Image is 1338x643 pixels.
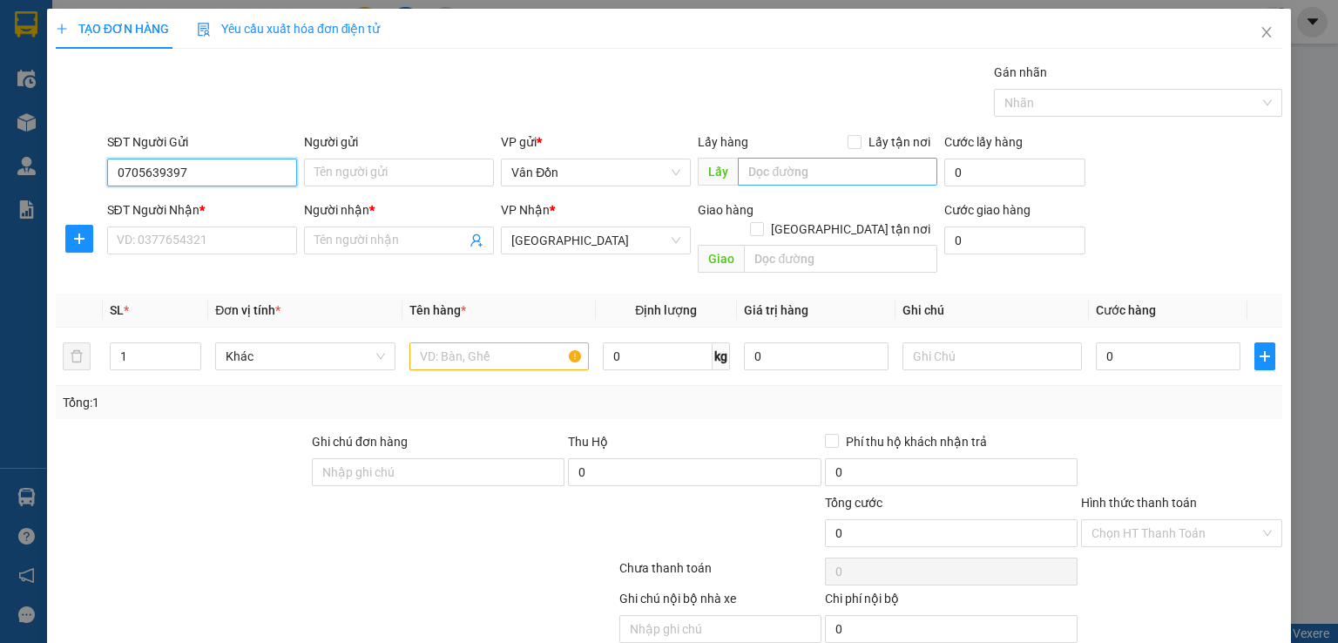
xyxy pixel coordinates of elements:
div: Người nhận [304,200,494,220]
label: Hình thức thanh toán [1081,496,1197,510]
button: plus [1254,342,1275,370]
div: VP gửi [501,132,691,152]
input: Nhập ghi chú [619,615,821,643]
span: plus [56,23,68,35]
span: Vân Đồn [511,159,680,186]
span: close [1260,25,1274,39]
input: Cước lấy hàng [944,159,1085,186]
div: Người gửi [304,132,494,152]
span: SL [110,303,124,317]
span: [GEOGRAPHIC_DATA] tận nơi [764,220,937,239]
span: Yêu cầu xuất hóa đơn điện tử [197,22,381,36]
input: VD: Bàn, Ghế [409,342,589,370]
label: Cước lấy hàng [944,135,1023,149]
div: Chi phí nội bộ [825,589,1078,615]
span: TẠO ĐƠN HÀNG [56,22,169,36]
button: plus [65,225,93,253]
label: Gán nhãn [994,65,1047,79]
span: Giao [698,245,744,273]
div: Chưa thanh toán [618,558,822,589]
span: VP Nhận [501,203,550,217]
span: Hà Nội [511,227,680,254]
input: Cước giao hàng [944,227,1085,254]
span: Tên hàng [409,303,466,317]
span: Giao hàng [698,203,753,217]
span: Lấy tận nơi [862,132,937,152]
label: Ghi chú đơn hàng [312,435,408,449]
input: Dọc đường [738,158,937,186]
span: Đơn vị tính [215,303,280,317]
input: Ghi chú đơn hàng [312,458,564,486]
th: Ghi chú [895,294,1089,328]
div: Tổng: 1 [63,393,517,412]
input: Ghi Chú [902,342,1082,370]
span: plus [66,232,92,246]
span: Cước hàng [1096,303,1156,317]
span: Định lượng [635,303,697,317]
label: Cước giao hàng [944,203,1031,217]
span: Khác [226,343,384,369]
img: icon [197,23,211,37]
button: delete [63,342,91,370]
span: Thu Hộ [568,435,608,449]
span: plus [1255,349,1274,363]
div: SĐT Người Gửi [107,132,297,152]
span: Phí thu hộ khách nhận trả [839,432,994,451]
input: 0 [744,342,889,370]
span: Lấy [698,158,738,186]
span: Giá trị hàng [744,303,808,317]
span: Tổng cước [825,496,882,510]
span: kg [713,342,730,370]
div: SĐT Người Nhận [107,200,297,220]
button: Close [1242,9,1291,58]
span: Lấy hàng [698,135,748,149]
span: user-add [470,234,483,247]
input: Dọc đường [744,245,937,273]
div: Ghi chú nội bộ nhà xe [619,589,821,615]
